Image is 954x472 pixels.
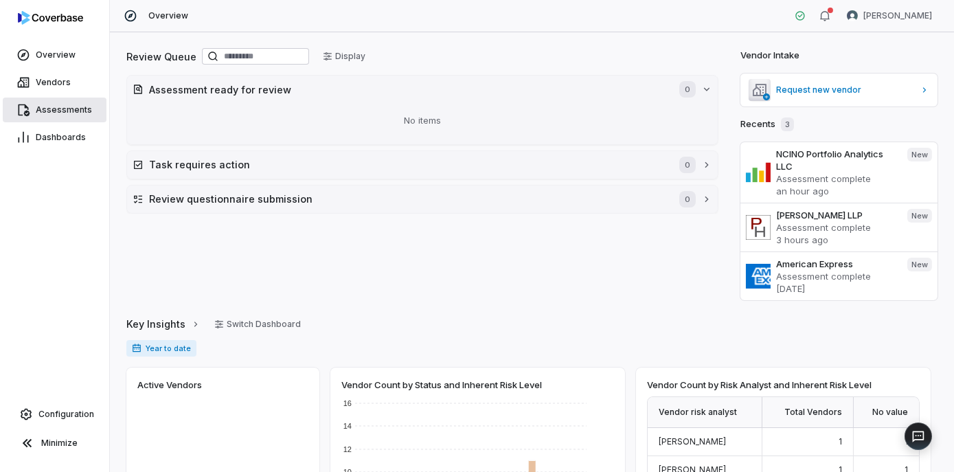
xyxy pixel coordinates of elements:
[776,172,896,185] p: Assessment complete
[762,397,854,428] div: Total Vendors
[126,49,196,64] h2: Review Queue
[3,98,106,122] a: Assessments
[127,76,718,103] button: Assessment ready for review0
[343,445,352,453] text: 12
[122,310,205,339] button: Key Insights
[148,10,188,21] span: Overview
[3,70,106,95] a: Vendors
[776,221,896,234] p: Assessment complete
[38,409,94,420] span: Configuration
[36,104,92,115] span: Assessments
[679,81,696,98] span: 0
[132,344,141,353] svg: Date range for report
[5,429,104,457] button: Minimize
[127,151,718,179] button: Task requires action0
[679,157,696,173] span: 0
[315,46,374,67] button: Display
[776,258,896,270] h3: American Express
[341,379,542,391] span: Vendor Count by Status and Inherent Risk Level
[126,310,201,339] a: Key Insights
[863,10,932,21] span: [PERSON_NAME]
[776,185,896,197] p: an hour ago
[206,314,309,335] button: Switch Dashboard
[18,11,83,25] img: logo-D7KZi-bG.svg
[907,209,932,223] span: New
[343,422,352,430] text: 14
[127,186,718,213] button: Review questionnaire submission0
[907,148,932,161] span: New
[126,317,185,331] span: Key Insights
[126,340,196,357] span: Year to date
[36,132,86,143] span: Dashboards
[740,49,799,63] h2: Vendor Intake
[776,85,914,95] span: Request new vendor
[839,5,940,26] button: Curtis Nohl avatar[PERSON_NAME]
[659,436,726,447] span: [PERSON_NAME]
[36,49,76,60] span: Overview
[854,397,919,428] div: No value
[343,399,352,407] text: 16
[740,142,938,203] a: NCINO Portfolio Analytics LLCAssessment completean hour agoNew
[149,82,666,97] h2: Assessment ready for review
[149,192,666,206] h2: Review questionnaire submission
[3,43,106,67] a: Overview
[648,397,762,428] div: Vendor risk analyst
[679,191,696,207] span: 0
[137,379,202,391] span: Active Vendors
[740,117,794,131] h2: Recents
[907,258,932,271] span: New
[776,270,896,282] p: Assessment complete
[41,438,78,449] span: Minimize
[776,234,896,246] p: 3 hours ago
[740,74,938,106] a: Request new vendor
[776,209,896,221] h3: [PERSON_NAME] LLP
[740,203,938,251] a: [PERSON_NAME] LLPAssessment complete3 hours agoNew
[776,148,896,172] h3: NCINO Portfolio Analytics LLC
[647,379,872,391] span: Vendor Count by Risk Analyst and Inherent Risk Level
[847,10,858,21] img: Curtis Nohl avatar
[839,436,842,447] span: 1
[133,103,712,139] div: No items
[3,125,106,150] a: Dashboards
[36,77,71,88] span: Vendors
[781,117,794,131] span: 3
[740,251,938,300] a: American ExpressAssessment complete[DATE]New
[5,402,104,427] a: Configuration
[149,157,666,172] h2: Task requires action
[776,282,896,295] p: [DATE]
